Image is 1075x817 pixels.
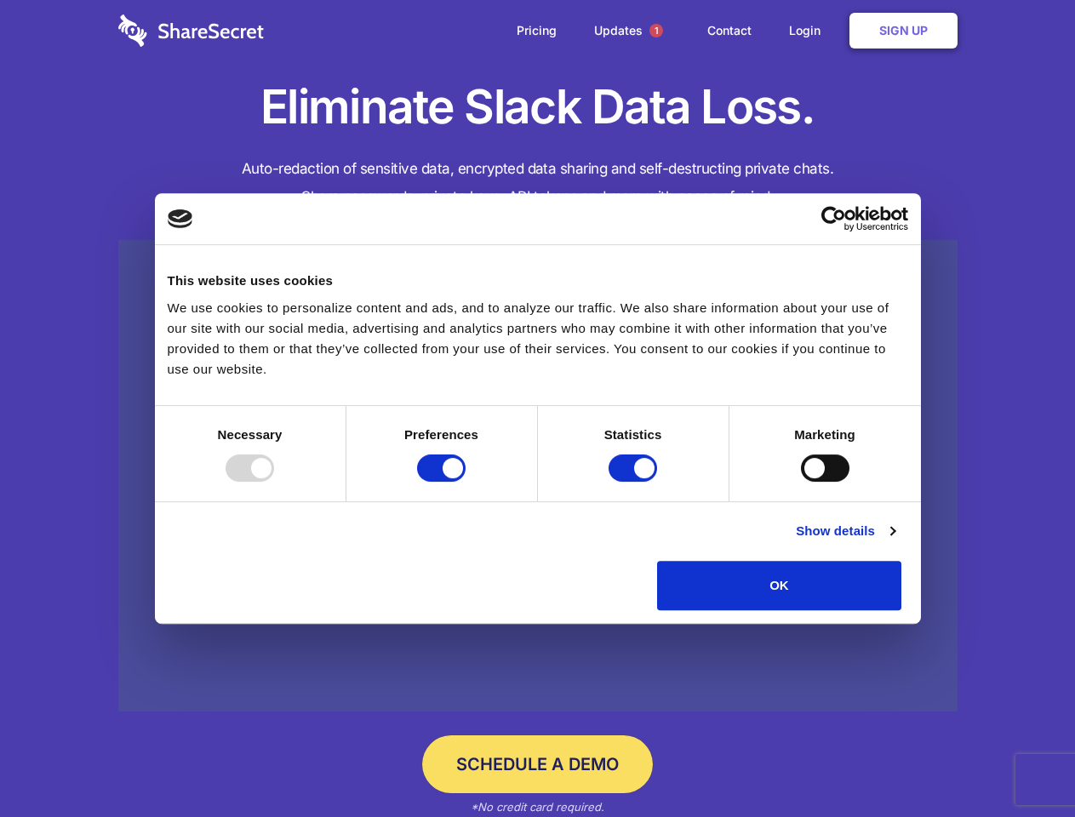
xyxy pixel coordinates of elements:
a: Sign Up [849,13,958,49]
img: logo-wordmark-white-trans-d4663122ce5f474addd5e946df7df03e33cb6a1c49d2221995e7729f52c070b2.svg [118,14,264,47]
strong: Necessary [218,427,283,442]
strong: Statistics [604,427,662,442]
h1: Eliminate Slack Data Loss. [118,77,958,138]
h4: Auto-redaction of sensitive data, encrypted data sharing and self-destructing private chats. Shar... [118,155,958,211]
strong: Preferences [404,427,478,442]
a: Show details [796,521,895,541]
div: We use cookies to personalize content and ads, and to analyze our traffic. We also share informat... [168,298,908,380]
a: Wistia video thumbnail [118,240,958,712]
em: *No credit card required. [471,800,604,814]
a: Contact [690,4,769,57]
a: Usercentrics Cookiebot - opens in a new window [759,206,908,231]
span: 1 [649,24,663,37]
div: This website uses cookies [168,271,908,291]
a: Login [772,4,846,57]
a: Pricing [500,4,574,57]
strong: Marketing [794,427,855,442]
img: logo [168,209,193,228]
button: OK [657,561,901,610]
a: Schedule a Demo [422,735,653,793]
